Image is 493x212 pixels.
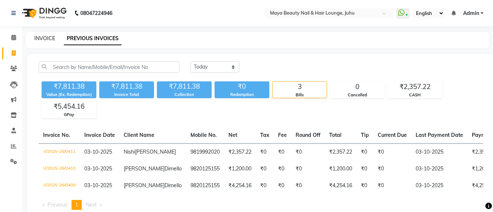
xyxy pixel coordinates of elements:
div: Redemption [215,92,269,98]
nav: Pagination [39,200,483,210]
span: Current Due [378,132,407,138]
div: ₹7,811.38 [157,81,212,92]
div: ₹0 [215,81,269,92]
span: Tax [260,132,269,138]
img: logo [19,3,69,23]
td: V/2025-26/0409 [39,177,80,194]
td: ₹4,254.16 [224,177,256,194]
span: [PERSON_NAME] [135,149,176,155]
td: ₹2,357.22 [224,143,256,161]
span: Dimello [165,165,182,172]
span: [PERSON_NAME] [124,165,165,172]
div: Value (Ex. Redemption) [42,92,96,98]
span: [PERSON_NAME] [124,182,165,189]
span: Invoice No. [43,132,70,138]
td: ₹0 [291,143,325,161]
div: 0 [330,82,384,92]
span: Mobile No. [190,132,217,138]
div: CASH [388,92,442,98]
span: 03-10-2025 [84,182,112,189]
div: Cancelled [330,92,384,98]
span: Admin [463,9,479,17]
span: Fee [278,132,287,138]
div: ₹7,811.38 [42,81,96,92]
div: ₹5,454.16 [42,101,96,112]
span: Dimello [165,182,182,189]
td: ₹0 [274,177,291,194]
span: Nishi [124,149,135,155]
td: ₹0 [291,161,325,177]
td: 9819992020 [186,143,224,161]
td: V/2025-26/0411 [39,143,80,161]
span: 03-10-2025 [84,165,112,172]
input: Search by Name/Mobile/Email/Invoice No [39,61,180,73]
td: 03-10-2025 [411,161,467,177]
td: ₹0 [256,177,274,194]
td: ₹0 [373,161,411,177]
td: 03-10-2025 [411,177,467,194]
span: Client Name [124,132,154,138]
div: ₹7,811.38 [99,81,154,92]
div: ₹2,357.22 [388,82,442,92]
span: Invoice Date [84,132,115,138]
span: Next [86,201,97,208]
td: ₹1,200.00 [224,161,256,177]
td: ₹0 [373,143,411,161]
div: 3 [273,82,327,92]
span: Tip [361,132,369,138]
td: 9820125155 [186,161,224,177]
div: Collection [157,92,212,98]
span: Net [228,132,237,138]
td: ₹2,357.22 [325,143,357,161]
a: PREVIOUS INVOICES [64,32,122,45]
a: INVOICE [34,35,55,42]
td: 9820125155 [186,177,224,194]
td: ₹1,200.00 [325,161,357,177]
b: 08047224946 [80,3,112,23]
span: Previous [47,201,68,208]
td: ₹0 [256,161,274,177]
span: 1 [75,201,78,208]
td: ₹0 [274,143,291,161]
td: 03-10-2025 [411,143,467,161]
span: Last Payment Date [416,132,463,138]
td: ₹0 [256,143,274,161]
td: ₹0 [373,177,411,194]
td: ₹0 [274,161,291,177]
td: ₹4,254.16 [325,177,357,194]
span: Total [329,132,342,138]
td: V/2025-26/0410 [39,161,80,177]
div: Invoice Total [99,92,154,98]
div: GPay [42,112,96,118]
td: ₹0 [357,161,373,177]
td: ₹0 [357,177,373,194]
div: Bills [273,92,327,98]
td: ₹0 [291,177,325,194]
td: ₹0 [357,143,373,161]
span: 03-10-2025 [84,149,112,155]
span: Round Off [296,132,320,138]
